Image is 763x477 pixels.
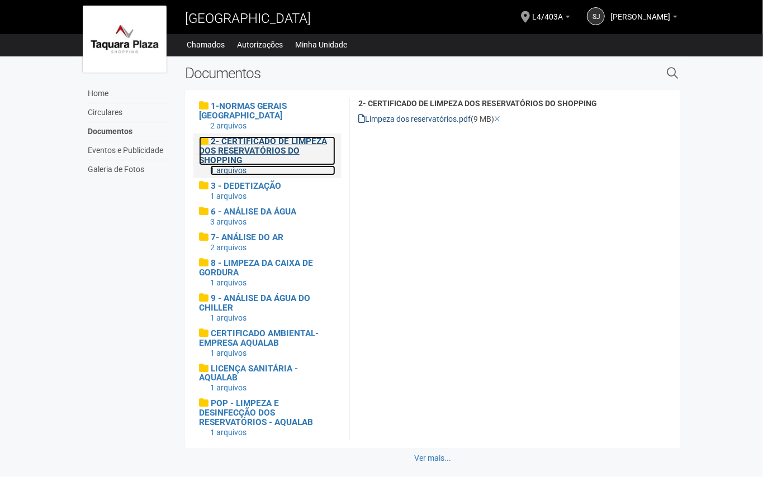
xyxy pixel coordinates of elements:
a: Excluir [494,115,500,123]
div: 1 arquivos [210,278,336,288]
a: Chamados [187,37,225,53]
a: L4/403A [532,14,570,23]
a: Galeria de Fotos [86,160,168,179]
div: (9 MB) [358,114,672,124]
h2: Documentos [185,65,552,82]
div: 2 arquivos [210,242,336,252]
a: Home [86,84,168,103]
a: Eventos e Publicidade [86,141,168,160]
a: CERTIFICADO AMBIENTAL- EMPRESA AQUALAB 1 arquivos [199,328,336,358]
strong: 2- CERTIFICADO DE LIMPEZA DOS RESERVATÓRIOS DO SHOPPING [358,99,597,108]
img: logo.jpg [83,6,167,73]
div: 3 arquivos [210,217,336,227]
a: Ver mais... [407,449,458,468]
span: 1-NORMAS GERAIS [GEOGRAPHIC_DATA] [199,101,287,121]
div: 2 arquivos [210,121,336,131]
a: Circulares [86,103,168,122]
span: [GEOGRAPHIC_DATA] [185,11,311,26]
span: Sergio Julio Sangi [610,2,670,21]
div: 1 arquivos [210,165,336,175]
span: 8 - LIMPEZA DA CAIXA DE GORDURA [199,258,313,278]
a: 1-NORMAS GERAIS [GEOGRAPHIC_DATA] 2 arquivos [199,101,336,131]
a: POP - LIMPEZA E DESINFECÇÃO DOS RESERVATÓRIOS - AQUALAB 1 arquivos [199,398,336,437]
div: 1 arquivos [210,313,336,323]
a: SJ [587,7,605,25]
a: Minha Unidade [296,37,348,53]
a: 2- CERTIFICADO DE LIMPEZA DOS RESERVATÓRIOS DO SHOPPING 1 arquivos [199,136,336,175]
a: Limpeza dos reservatórios.pdf [358,115,471,123]
a: 7- ANÁLISE DO AR 2 arquivos [199,232,336,252]
div: 1 arquivos [210,348,336,358]
a: Documentos [86,122,168,141]
span: 6 - ANÁLISE DA ÁGUA [211,207,296,217]
span: 9 - ANÁLISE DA ÁGUA DO CHILLER [199,293,310,313]
a: LICENÇA SANITÁRIA - AQUALAB 1 arquivos [199,364,336,393]
a: [PERSON_NAME] [610,14,677,23]
div: 1 arquivos [210,427,336,437]
span: LICENÇA SANITÁRIA - AQUALAB [199,364,298,383]
a: 8 - LIMPEZA DA CAIXA DE GORDURA 1 arquivos [199,258,336,288]
a: 9 - ANÁLISE DA ÁGUA DO CHILLER 1 arquivos [199,293,336,323]
div: 1 arquivos [210,383,336,393]
a: Autorizações [238,37,283,53]
span: 3 - DEDETIZAÇÃO [211,181,281,191]
a: 3 - DEDETIZAÇÃO 1 arquivos [199,181,336,201]
span: L4/403A [532,2,563,21]
span: POP - LIMPEZA E DESINFECÇÃO DOS RESERVATÓRIOS - AQUALAB [199,398,313,427]
a: 6 - ANÁLISE DA ÁGUA 3 arquivos [199,207,336,227]
span: 2- CERTIFICADO DE LIMPEZA DOS RESERVATÓRIOS DO SHOPPING [199,136,327,165]
span: 7- ANÁLISE DO AR [211,232,283,242]
div: 1 arquivos [210,191,336,201]
span: CERTIFICADO AMBIENTAL- EMPRESA AQUALAB [199,328,319,348]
